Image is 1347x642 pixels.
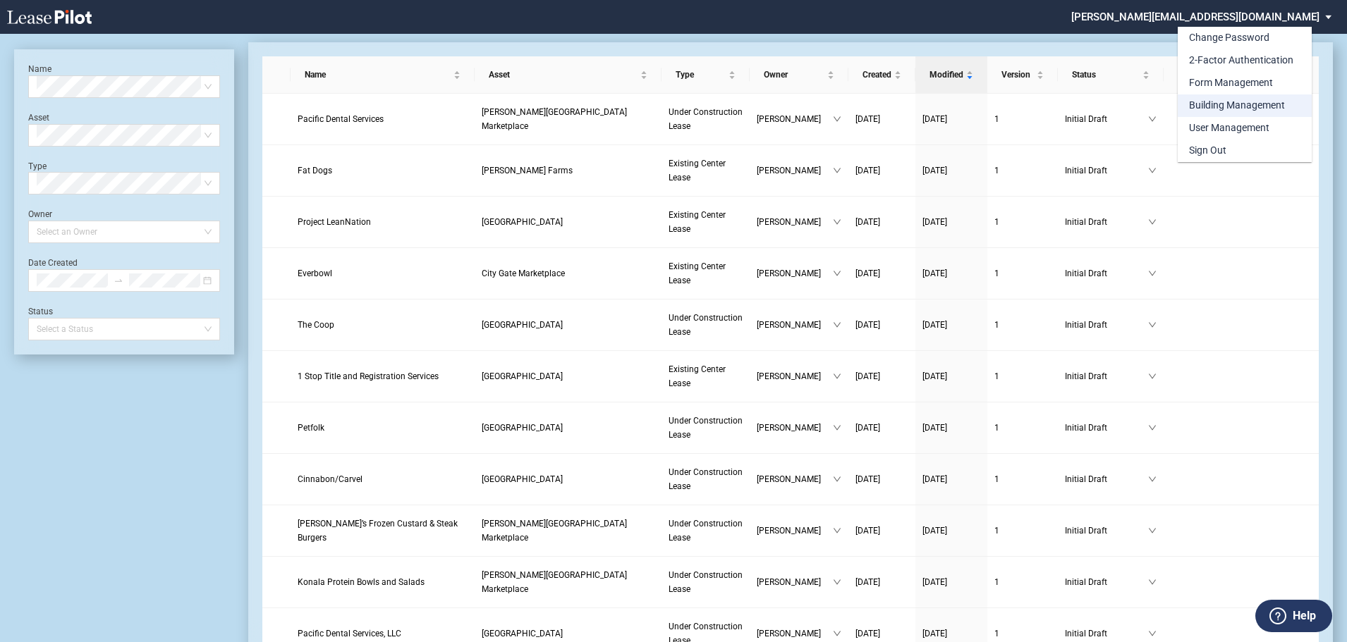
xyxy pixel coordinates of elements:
div: Building Management [1189,99,1285,113]
div: Form Management [1189,76,1273,90]
button: Help [1255,600,1332,632]
label: Help [1293,607,1316,625]
div: Change Password [1189,31,1269,45]
div: User Management [1189,121,1269,135]
div: 2-Factor Authentication [1189,54,1293,68]
div: Sign Out [1189,144,1226,158]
